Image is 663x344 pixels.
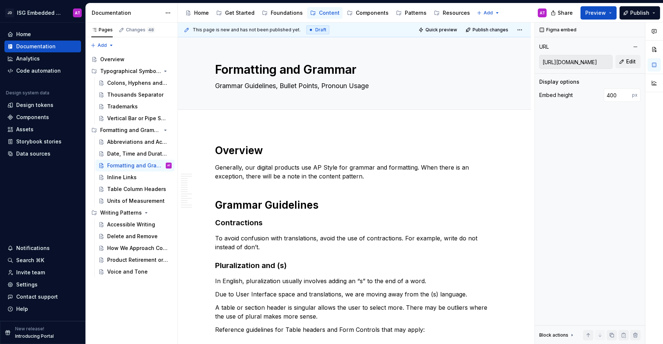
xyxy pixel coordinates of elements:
span: 48 [147,27,155,33]
div: Block actions [539,330,575,340]
h3: Pluralization and (s) [215,260,494,271]
div: Documentation [16,43,56,50]
button: Quick preview [416,25,460,35]
p: px [632,92,638,98]
a: Data sources [4,148,81,160]
a: Table Column Headers [95,183,175,195]
a: Analytics [4,53,81,65]
a: Resources [431,7,473,19]
p: To avoid confusion with translations, avoid the use of contractions. For example, write do not in... [215,234,494,251]
button: Publish [620,6,660,20]
textarea: Formatting and Grammar [214,61,492,79]
a: How We Approach Content [95,242,175,254]
span: Share [558,9,573,17]
div: Design system data [6,90,49,96]
a: Home [4,28,81,40]
div: Page tree [88,53,175,278]
button: Publish changes [463,25,512,35]
div: Accessible Writing [107,221,155,228]
div: Typographical Symbols and Punctuation [88,65,175,77]
div: Inline Links [107,174,137,181]
div: Overview [100,56,124,63]
p: A table or section header is singular allows the user to select more. There may be outliers where... [215,303,494,321]
a: Patterns [393,7,429,19]
div: Storybook stories [16,138,62,145]
div: Foundations [271,9,303,17]
div: Patterns [405,9,427,17]
div: Design tokens [16,101,53,109]
div: Date, Time and Duration [107,150,168,157]
div: Delete and Remove [107,233,158,240]
a: Invite team [4,267,81,278]
div: URL [539,43,549,51]
p: New release! [15,326,44,332]
span: Edit [626,58,636,65]
a: Colons, Hyphens and Dashes [95,77,175,89]
div: Page tree [182,6,473,20]
h3: Contractions [215,218,494,228]
a: Thousands Separator [95,89,175,101]
div: AT [540,10,545,16]
div: Components [16,114,49,121]
div: Invite team [16,269,45,276]
div: Display options [539,78,579,86]
a: Documentation [4,41,81,52]
div: Embed height [539,91,573,99]
span: This page is new and has not been published yet. [193,27,301,33]
div: Block actions [539,332,568,338]
button: JDISG Embedded Design SystemAT [1,5,84,21]
div: How We Approach Content [107,244,168,252]
h1: Overview [215,144,494,157]
a: Accessible Writing [95,219,175,230]
span: Preview [585,9,606,17]
button: Share [547,6,578,20]
div: Writing Patterns [88,207,175,219]
div: Formatting and Grammar [100,126,161,134]
div: Abbreviations and Acronyms [107,138,168,146]
div: Contact support [16,293,58,300]
a: Units of Measurement [95,195,175,207]
a: Components [344,7,392,19]
div: Help [16,305,28,313]
div: Resources [443,9,470,17]
p: Reference guidelines for Table headers and Form Controls that may apply: [215,325,494,334]
span: Quick preview [425,27,457,33]
a: Voice and Tone [95,266,175,278]
a: Abbreviations and Acronyms [95,136,175,148]
div: Changes [126,27,155,33]
div: Vertical Bar or Pipe Symbol | [107,115,168,122]
a: Inline Links [95,171,175,183]
a: Code automation [4,65,81,77]
div: Search ⌘K [16,257,44,264]
a: Settings [4,279,81,291]
div: Colons, Hyphens and Dashes [107,79,168,87]
p: Introducing Portal [15,333,54,339]
button: Contact support [4,291,81,303]
button: Add [474,8,502,18]
div: Trademarks [107,103,138,110]
div: Pages [91,27,113,33]
div: Formatting and Grammar [107,162,164,169]
div: Thousands Separator [107,91,164,98]
div: Writing Patterns [100,209,142,216]
div: Documentation [92,9,161,17]
div: Analytics [16,55,40,62]
div: Home [16,31,31,38]
div: Content [319,9,340,17]
button: Preview [580,6,617,20]
div: Get Started [225,9,255,17]
button: Add [88,40,116,51]
div: Notifications [16,244,50,252]
a: Content [307,7,343,19]
a: Design tokens [4,99,81,111]
a: Product Retirement or Transition [95,254,175,266]
a: Vertical Bar or Pipe Symbol | [95,112,175,124]
p: Due to User Interface space and translations, we are moving away from the (s) language. [215,290,494,299]
div: JD [5,8,14,17]
span: Add [98,42,107,48]
div: ISG Embedded Design System [17,9,64,17]
div: Assets [16,126,34,133]
div: AT [75,10,80,16]
span: Publish changes [473,27,508,33]
div: Typographical Symbols and Punctuation [100,67,161,75]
